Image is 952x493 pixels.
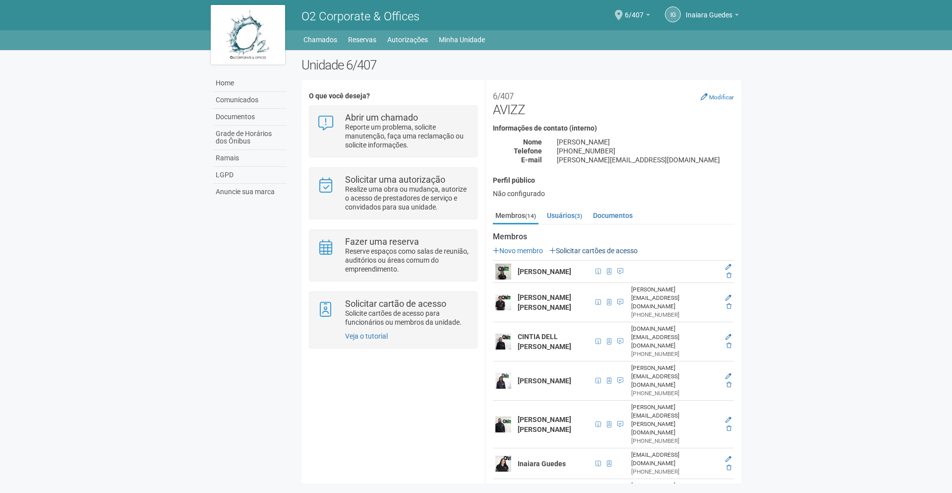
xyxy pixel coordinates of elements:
h4: O que você deseja? [309,92,477,100]
img: user.png [495,417,511,432]
a: Fazer uma reserva Reserve espaços como salas de reunião, auditórios ou áreas comum do empreendime... [317,237,469,274]
img: user.png [495,294,511,310]
div: Não configurado [493,189,734,198]
small: Modificar [709,94,734,101]
a: Membros(14) [493,208,538,224]
div: [PHONE_NUMBER] [549,146,741,155]
a: Home [213,75,287,92]
a: Ramais [213,150,287,167]
a: Modificar [701,93,734,101]
strong: Solicitar uma autorização [345,174,445,185]
a: Abrir um chamado Reporte um problema, solicite manutenção, faça uma reclamação ou solicite inform... [317,113,469,149]
strong: [PERSON_NAME] [PERSON_NAME] [518,416,571,433]
p: Reporte um problema, solicite manutenção, faça uma reclamação ou solicite informações. [345,123,470,149]
img: user.png [495,456,511,472]
strong: Telefone [514,147,542,155]
div: [PHONE_NUMBER] [631,389,718,398]
div: [EMAIL_ADDRESS][DOMAIN_NAME] [631,451,718,468]
a: Editar membro [725,456,731,463]
strong: Nome [523,138,542,146]
a: Usuários(3) [544,208,585,223]
img: user.png [495,373,511,389]
a: Novo membro [493,247,543,255]
a: Reservas [348,33,376,47]
a: Anuncie sua marca [213,184,287,200]
div: [PHONE_NUMBER] [631,468,718,476]
div: [PERSON_NAME] [549,138,741,146]
a: Editar membro [725,373,731,380]
a: Editar membro [725,294,731,301]
a: Comunicados [213,92,287,109]
strong: Inaiara Guedes [518,460,566,468]
a: Solicitar cartões de acesso [549,247,638,255]
a: Editar membro [725,417,731,423]
a: Excluir membro [726,425,731,432]
p: Solicite cartões de acesso para funcionários ou membros da unidade. [345,309,470,327]
strong: Abrir um chamado [345,112,418,123]
p: Reserve espaços como salas de reunião, auditórios ou áreas comum do empreendimento. [345,247,470,274]
img: user.png [495,264,511,280]
img: user.png [495,334,511,350]
a: Inaiara Guedes [686,12,739,20]
a: Autorizações [387,33,428,47]
strong: Membros [493,232,734,241]
a: Excluir membro [726,303,731,310]
div: [PHONE_NUMBER] [631,437,718,445]
a: LGPD [213,167,287,184]
strong: Solicitar cartão de acesso [345,298,446,309]
div: [PERSON_NAME][EMAIL_ADDRESS][PERSON_NAME][DOMAIN_NAME] [631,403,718,437]
a: Documentos [213,109,287,126]
a: Chamados [303,33,337,47]
div: [PERSON_NAME][EMAIL_ADDRESS][DOMAIN_NAME] [549,155,741,164]
div: [DOMAIN_NAME][EMAIL_ADDRESS][DOMAIN_NAME] [631,325,718,350]
span: O2 Corporate & Offices [301,9,419,23]
strong: E-mail [521,156,542,164]
strong: [PERSON_NAME] [PERSON_NAME] [518,293,571,311]
a: Veja o tutorial [345,332,388,340]
a: Grade de Horários dos Ônibus [213,126,287,150]
div: [PHONE_NUMBER] [631,311,718,319]
h4: Perfil público [493,177,734,184]
a: Solicitar cartão de acesso Solicite cartões de acesso para funcionários ou membros da unidade. [317,299,469,327]
p: Realize uma obra ou mudança, autorize o acesso de prestadores de serviço e convidados para sua un... [345,185,470,211]
a: IG [665,6,681,22]
a: Documentos [591,208,635,223]
div: [PERSON_NAME][EMAIL_ADDRESS][DOMAIN_NAME] [631,285,718,311]
h2: Unidade 6/407 [301,58,741,72]
div: [PHONE_NUMBER] [631,350,718,358]
div: [PERSON_NAME][EMAIL_ADDRESS][DOMAIN_NAME] [631,364,718,389]
a: Solicitar uma autorização Realize uma obra ou mudança, autorize o acesso de prestadores de serviç... [317,175,469,211]
a: Excluir membro [726,342,731,349]
small: 6/407 [493,91,514,101]
a: Excluir membro [726,272,731,279]
strong: CINTIA DELL [PERSON_NAME] [518,333,571,351]
span: Inaiara Guedes [686,1,732,19]
h2: AVIZZ [493,87,734,117]
a: Editar membro [725,264,731,271]
a: Editar membro [725,334,731,341]
small: (3) [575,212,582,219]
h4: Informações de contato (interno) [493,125,734,132]
strong: [PERSON_NAME] [518,377,571,385]
span: 6/407 [625,1,644,19]
img: logo.jpg [211,5,285,65]
small: (14) [525,212,536,219]
a: 6/407 [625,12,650,20]
strong: Fazer uma reserva [345,236,419,247]
strong: [PERSON_NAME] [518,268,571,276]
a: Excluir membro [726,381,731,388]
a: Minha Unidade [439,33,485,47]
a: Excluir membro [726,464,731,471]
